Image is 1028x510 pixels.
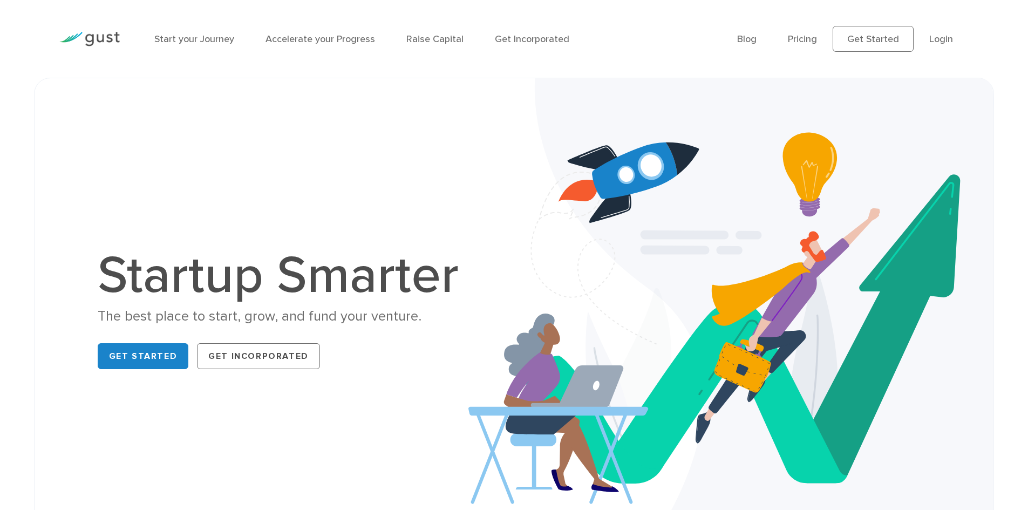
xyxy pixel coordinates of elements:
a: Login [929,33,953,45]
a: Get Incorporated [495,33,569,45]
img: Gust Logo [59,32,120,46]
div: The best place to start, grow, and fund your venture. [98,307,470,326]
a: Get Started [98,343,189,369]
h1: Startup Smarter [98,250,470,302]
a: Start your Journey [154,33,234,45]
a: Raise Capital [406,33,464,45]
a: Pricing [788,33,817,45]
a: Get Incorporated [197,343,320,369]
a: Blog [737,33,757,45]
a: Accelerate your Progress [265,33,375,45]
a: Get Started [833,26,914,52]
